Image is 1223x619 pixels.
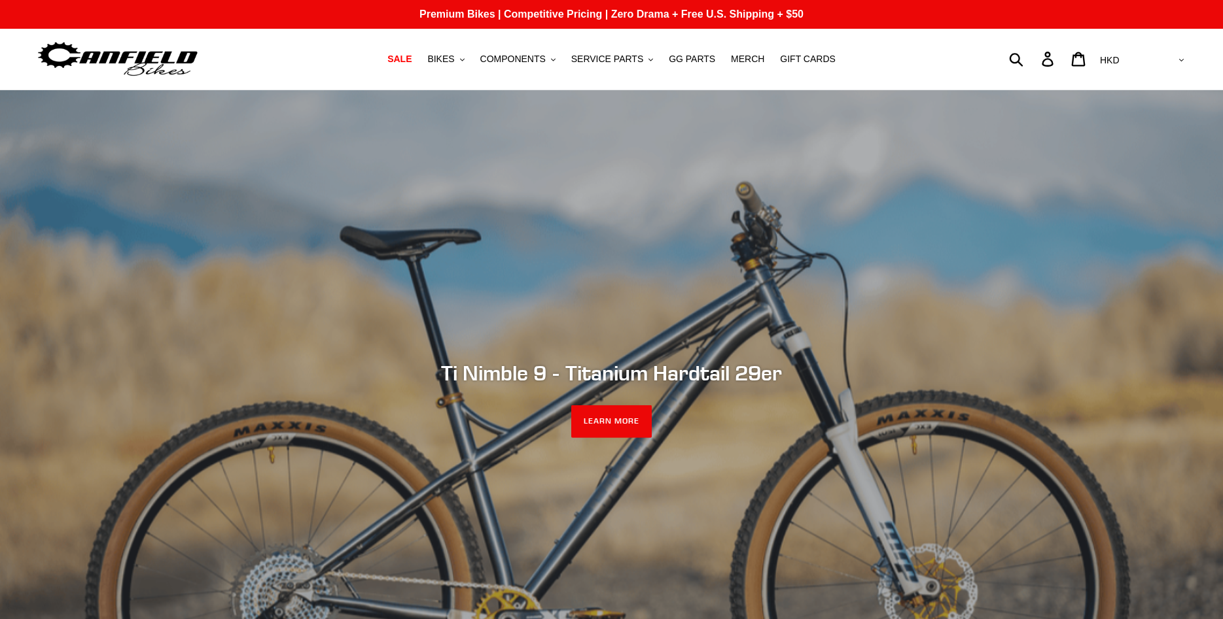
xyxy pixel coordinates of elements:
[724,50,771,68] a: MERCH
[381,50,418,68] a: SALE
[780,54,836,65] span: GIFT CARDS
[571,405,652,438] a: LEARN MORE
[1016,44,1050,73] input: Search
[480,54,546,65] span: COMPONENTS
[474,50,562,68] button: COMPONENTS
[571,54,643,65] span: SERVICE PARTS
[731,54,764,65] span: MERCH
[773,50,842,68] a: GIFT CARDS
[427,54,454,65] span: BIKES
[36,39,200,80] img: Canfield Bikes
[255,361,968,386] h2: Ti Nimble 9 - Titanium Hardtail 29er
[662,50,722,68] a: GG PARTS
[421,50,470,68] button: BIKES
[387,54,412,65] span: SALE
[669,54,715,65] span: GG PARTS
[565,50,660,68] button: SERVICE PARTS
